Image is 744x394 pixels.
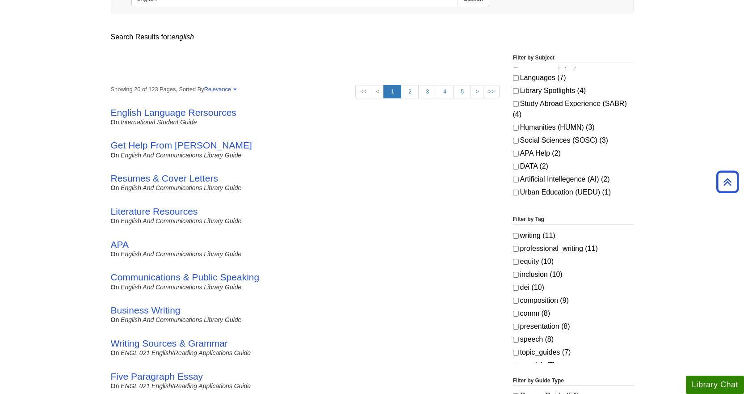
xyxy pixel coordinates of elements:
[436,85,454,98] a: 4
[513,337,519,343] input: speech (8)
[686,376,744,394] button: Library Chat
[111,85,500,93] strong: Showing 20 of 123 Pages, Sorted By
[513,215,634,225] legend: Filter by Tag
[453,85,471,98] a: 5
[713,176,742,188] a: Back to Top
[513,151,519,157] input: APA Help (2)
[121,217,241,225] a: English and Communications Library Guide
[513,200,634,211] label: History (HIST) (1)
[111,32,634,42] div: Search Results for:
[121,284,241,291] a: English and Communications Library Guide
[121,152,241,159] a: English and Communications Library Guide
[111,316,119,323] span: on
[513,272,519,278] input: inclusion (10)
[513,324,519,330] input: presentation (8)
[513,177,519,182] input: Artificial Intellegence (AI) (2)
[513,350,519,356] input: topic_guides (7)
[513,377,634,386] legend: Filter by Guide Type
[111,206,198,216] a: Literature Resources
[513,256,634,267] label: equity (10)
[513,269,634,280] label: inclusion (10)
[172,33,194,41] em: english
[401,85,419,98] a: 2
[513,161,634,172] label: DATA (2)
[513,85,634,96] label: Library Spotlights (4)
[111,338,228,348] a: Writing Sources & Grammar
[513,230,634,241] label: writing (11)
[383,85,401,98] a: 1
[513,135,634,146] label: Social Sciences (SOSC) (3)
[513,75,519,81] input: Languages (7)
[513,187,634,198] label: Urban Education (UEDU) (1)
[111,140,252,150] a: Get Help From [PERSON_NAME]
[513,243,634,254] label: professional_writing (11)
[513,246,519,252] input: professional_writing (11)
[513,72,634,83] label: Languages (7)
[513,347,634,358] label: topic_guides (7)
[111,272,260,282] a: Communications & Public Speaking
[121,119,197,126] a: International Student Guide
[513,363,519,369] input: spanish (7)
[513,298,519,304] input: composition (9)
[418,85,436,98] a: 3
[111,349,119,356] span: on
[513,360,634,371] label: spanish (7)
[483,85,499,98] a: >>
[513,98,634,120] label: Study Abroad Experience (SABR) (4)
[111,382,119,390] span: on
[513,334,634,345] label: speech (8)
[513,233,519,239] input: writing (11)
[111,173,218,183] a: Resumes & Cover Letters
[513,164,519,169] input: DATA (2)
[355,85,499,98] ul: Search Pagination
[111,239,129,250] a: APA
[513,295,634,306] label: composition (9)
[111,217,119,225] span: on
[121,316,241,323] a: English and Communications Library Guide
[111,250,119,258] span: on
[204,86,235,93] a: Relevance
[513,285,519,291] input: dei (10)
[121,349,251,356] a: ENGL 021 English/Reading Applications Guide
[513,148,634,159] label: APA Help (2)
[111,371,203,381] a: Five Paragraph Essay
[111,119,119,126] span: on
[513,54,634,63] legend: Filter by Subject
[513,101,519,107] input: Study Abroad Experience (SABR) (4)
[121,250,241,258] a: English and Communications Library Guide
[513,282,634,293] label: dei (10)
[471,85,483,98] a: >
[121,184,241,191] a: English and Communications Library Guide
[371,85,384,98] a: <
[513,88,519,94] input: Library Spotlights (4)
[111,305,181,315] a: Business Writing
[111,107,236,118] a: English Language Rersources
[513,311,519,317] input: comm (8)
[513,122,634,133] label: Humanities (HUMN) (3)
[513,321,634,332] label: presentation (8)
[513,190,519,195] input: Urban Education (UEDU) (1)
[355,85,371,98] a: <<
[121,382,251,390] a: ENGL 021 English/Reading Applications Guide
[513,138,519,144] input: Social Sciences (SOSC) (3)
[513,174,634,185] label: Artificial Intellegence (AI) (2)
[111,152,119,159] span: on
[513,259,519,265] input: equity (10)
[513,308,634,319] label: comm (8)
[111,184,119,191] span: on
[513,125,519,131] input: Humanities (HUMN) (3)
[111,284,119,291] span: on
